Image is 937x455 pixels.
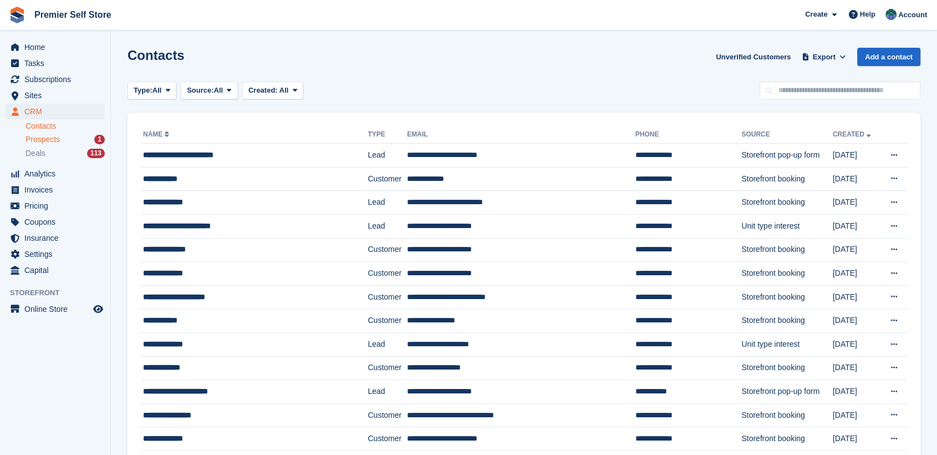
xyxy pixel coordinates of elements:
td: [DATE] [833,262,880,286]
span: CRM [24,104,91,119]
span: Insurance [24,230,91,246]
h1: Contacts [128,48,185,63]
span: Pricing [24,198,91,214]
a: Name [143,130,171,138]
span: Type: [134,85,152,96]
span: Coupons [24,214,91,230]
a: menu [6,104,105,119]
td: Customer [368,167,407,191]
a: menu [6,166,105,181]
span: All [214,85,223,96]
a: menu [6,214,105,230]
span: Settings [24,246,91,262]
td: Customer [368,309,407,333]
td: Storefront booking [741,309,832,333]
td: Lead [368,380,407,404]
a: Add a contact [857,48,920,66]
span: Capital [24,262,91,278]
button: Source: All [181,82,238,100]
span: Home [24,39,91,55]
div: 113 [87,149,105,158]
span: Prospects [26,134,60,145]
a: Prospects 1 [26,134,105,145]
td: [DATE] [833,214,880,238]
td: [DATE] [833,285,880,309]
td: Customer [368,356,407,380]
a: Contacts [26,121,105,132]
td: Storefront booking [741,403,832,427]
td: Lead [368,214,407,238]
button: Export [799,48,848,66]
td: Storefront booking [741,167,832,191]
td: [DATE] [833,309,880,333]
a: Created [833,130,873,138]
td: Storefront pop-up form [741,144,832,168]
div: 1 [94,135,105,144]
img: stora-icon-8386f47178a22dfd0bd8f6a31ec36ba5ce8667c1dd55bd0f319d3a0aa187defe.svg [9,7,26,23]
span: Subscriptions [24,72,91,87]
a: Preview store [91,302,105,316]
span: Deals [26,148,45,159]
th: Source [741,126,832,144]
td: [DATE] [833,332,880,356]
td: Customer [368,427,407,451]
td: Lead [368,332,407,356]
a: Unverified Customers [711,48,795,66]
td: Storefront booking [741,427,832,451]
td: Storefront booking [741,356,832,380]
td: Lead [368,144,407,168]
td: Storefront booking [741,191,832,215]
button: Created: All [242,82,303,100]
th: Type [368,126,407,144]
td: [DATE] [833,427,880,451]
td: Storefront booking [741,238,832,262]
td: Customer [368,403,407,427]
img: Jo Granger [885,9,897,20]
a: menu [6,182,105,198]
span: Tasks [24,55,91,71]
td: [DATE] [833,191,880,215]
td: [DATE] [833,356,880,380]
td: Customer [368,262,407,286]
td: [DATE] [833,403,880,427]
td: [DATE] [833,144,880,168]
td: Lead [368,191,407,215]
span: Invoices [24,182,91,198]
td: Unit type interest [741,214,832,238]
a: Premier Self Store [30,6,116,24]
td: Storefront pop-up form [741,380,832,404]
a: menu [6,230,105,246]
a: menu [6,88,105,103]
td: Unit type interest [741,332,832,356]
td: Storefront booking [741,262,832,286]
a: menu [6,301,105,317]
a: menu [6,262,105,278]
a: Deals 113 [26,148,105,159]
th: Phone [635,126,742,144]
span: Help [860,9,875,20]
span: Sites [24,88,91,103]
span: Source: [187,85,213,96]
button: Type: All [128,82,176,100]
span: Create [805,9,827,20]
a: menu [6,198,105,214]
span: All [279,86,289,94]
span: Account [898,9,927,21]
span: All [152,85,162,96]
span: Analytics [24,166,91,181]
td: [DATE] [833,167,880,191]
span: Created: [248,86,278,94]
span: Online Store [24,301,91,317]
td: [DATE] [833,238,880,262]
span: Storefront [10,287,110,299]
a: menu [6,72,105,87]
td: [DATE] [833,380,880,404]
td: Customer [368,238,407,262]
a: menu [6,39,105,55]
td: Storefront booking [741,285,832,309]
span: Export [813,52,836,63]
a: menu [6,55,105,71]
td: Customer [368,285,407,309]
th: Email [407,126,635,144]
a: menu [6,246,105,262]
